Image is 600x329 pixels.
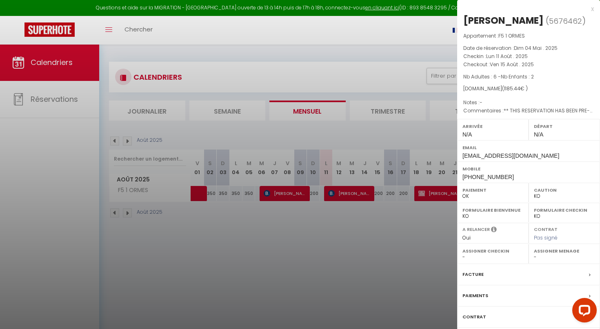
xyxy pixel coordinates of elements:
[457,4,594,14] div: x
[462,165,595,173] label: Mobile
[462,313,486,321] label: Contrat
[462,174,514,180] span: [PHONE_NUMBER]
[462,270,484,279] label: Facture
[502,85,528,92] span: ( € )
[514,45,558,51] span: Dim 04 Mai . 2025
[463,14,544,27] div: [PERSON_NAME]
[462,131,472,138] span: N/A
[463,73,534,80] span: Nb Adultes : 6 -
[463,98,594,107] p: Notes :
[549,16,582,26] span: 5676462
[462,122,523,130] label: Arrivée
[463,44,594,52] p: Date de réservation :
[462,247,523,255] label: Assigner Checkin
[462,206,523,214] label: Formulaire Bienvenue
[463,32,594,40] p: Appartement :
[566,295,600,329] iframe: LiveChat chat widget
[463,85,594,93] div: [DOMAIN_NAME]
[462,186,523,194] label: Paiement
[534,234,558,241] span: Pas signé
[504,85,520,92] span: 1185.44
[463,60,594,69] p: Checkout :
[491,226,497,235] i: Sélectionner OUI si vous souhaiter envoyer les séquences de messages post-checkout
[462,143,595,152] label: Email
[534,122,595,130] label: Départ
[462,226,490,233] label: A relancer
[480,99,482,106] span: -
[498,32,525,39] span: F5 1 ORMES
[546,15,586,27] span: ( )
[534,247,595,255] label: Assigner Menage
[534,131,543,138] span: N/A
[490,61,534,68] span: Ven 15 Août . 2025
[462,291,488,300] label: Paiements
[501,73,534,80] span: Nb Enfants : 2
[463,107,594,115] p: Commentaires :
[486,53,528,60] span: Lun 11 Août . 2025
[534,186,595,194] label: Caution
[534,206,595,214] label: Formulaire Checkin
[534,226,558,231] label: Contrat
[463,52,594,60] p: Checkin :
[462,152,559,159] span: [EMAIL_ADDRESS][DOMAIN_NAME]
